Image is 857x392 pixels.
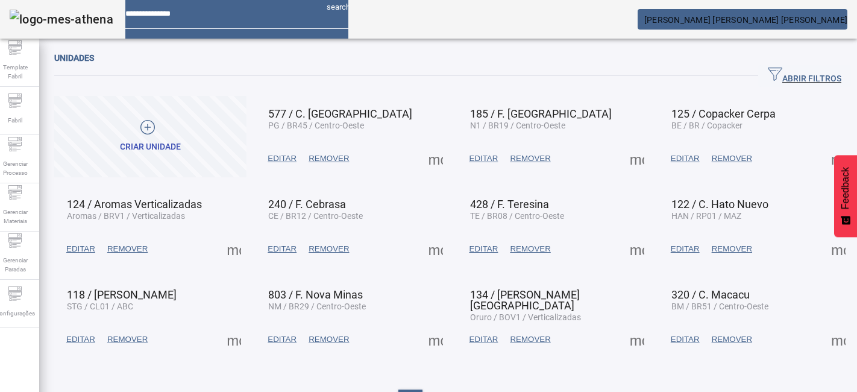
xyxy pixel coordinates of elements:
button: REMOVER [303,148,355,169]
button: REMOVER [706,329,758,350]
span: REMOVER [510,334,550,346]
button: EDITAR [262,148,303,169]
span: REMOVER [510,243,550,255]
img: logo-mes-athena [10,10,113,29]
span: EDITAR [469,153,498,165]
span: Unidades [54,53,94,63]
span: 577 / C. [GEOGRAPHIC_DATA] [268,107,412,120]
button: REMOVER [101,238,154,260]
span: EDITAR [268,334,297,346]
button: Mais [626,148,648,169]
button: Mais [425,329,447,350]
button: EDITAR [665,148,706,169]
span: REMOVER [107,334,148,346]
span: HAN / RP01 / MAZ [671,211,741,221]
button: REMOVER [303,238,355,260]
button: Mais [827,148,849,169]
span: STG / CL01 / ABC [67,302,133,311]
button: REMOVER [504,148,556,169]
button: EDITAR [665,238,706,260]
span: 803 / F. Nova Minas [268,288,363,301]
span: EDITAR [66,334,95,346]
span: ABRIR FILTROS [768,67,841,85]
span: Feedback [840,167,851,209]
button: REMOVER [101,329,154,350]
button: EDITAR [463,238,504,260]
div: Criar unidade [120,141,181,153]
span: EDITAR [469,243,498,255]
button: Feedback - Mostrar pesquisa [834,155,857,237]
span: Aromas / BRV1 / Verticalizadas [67,211,185,221]
button: Mais [626,329,648,350]
span: TE / BR08 / Centro-Oeste [470,211,564,221]
button: EDITAR [262,329,303,350]
button: Mais [827,238,849,260]
span: 125 / Copacker Cerpa [671,107,776,120]
button: REMOVER [504,238,556,260]
button: Mais [425,238,447,260]
button: Mais [626,238,648,260]
button: ABRIR FILTROS [758,65,851,87]
span: BE / BR / Copacker [671,121,742,130]
span: EDITAR [671,243,700,255]
span: REMOVER [510,153,550,165]
span: 185 / F. [GEOGRAPHIC_DATA] [470,107,612,120]
span: 240 / F. Cebrasa [268,198,346,210]
button: Criar unidade [54,96,246,177]
span: EDITAR [469,334,498,346]
span: CE / BR12 / Centro-Oeste [268,211,363,221]
span: PG / BR45 / Centro-Oeste [268,121,364,130]
span: EDITAR [268,153,297,165]
span: N1 / BR19 / Centro-Oeste [470,121,565,130]
button: EDITAR [463,148,504,169]
button: Mais [223,329,245,350]
span: NM / BR29 / Centro-Oeste [268,302,366,311]
button: EDITAR [262,238,303,260]
span: 428 / F. Teresina [470,198,549,210]
button: REMOVER [504,329,556,350]
span: 124 / Aromas Verticalizadas [67,198,202,210]
span: Fabril [4,112,26,128]
button: Mais [223,238,245,260]
span: 320 / C. Macacu [671,288,750,301]
button: EDITAR [60,238,101,260]
span: 118 / [PERSON_NAME] [67,288,177,301]
button: EDITAR [60,329,101,350]
button: REMOVER [303,329,355,350]
button: EDITAR [665,329,706,350]
button: Mais [425,148,447,169]
span: EDITAR [671,334,700,346]
span: EDITAR [671,153,700,165]
span: [PERSON_NAME] [PERSON_NAME] [PERSON_NAME] [644,15,847,25]
span: REMOVER [712,243,752,255]
span: EDITAR [66,243,95,255]
button: REMOVER [706,238,758,260]
span: EDITAR [268,243,297,255]
button: Mais [827,329,849,350]
span: REMOVER [712,153,752,165]
span: 134 / [PERSON_NAME] [GEOGRAPHIC_DATA] [470,288,580,312]
button: EDITAR [463,329,504,350]
span: BM / BR51 / Centro-Oeste [671,302,768,311]
span: REMOVER [712,334,752,346]
span: REMOVER [107,243,148,255]
span: 122 / C. Hato Nuevo [671,198,768,210]
span: REMOVER [309,243,349,255]
span: REMOVER [309,153,349,165]
span: REMOVER [309,334,349,346]
button: REMOVER [706,148,758,169]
